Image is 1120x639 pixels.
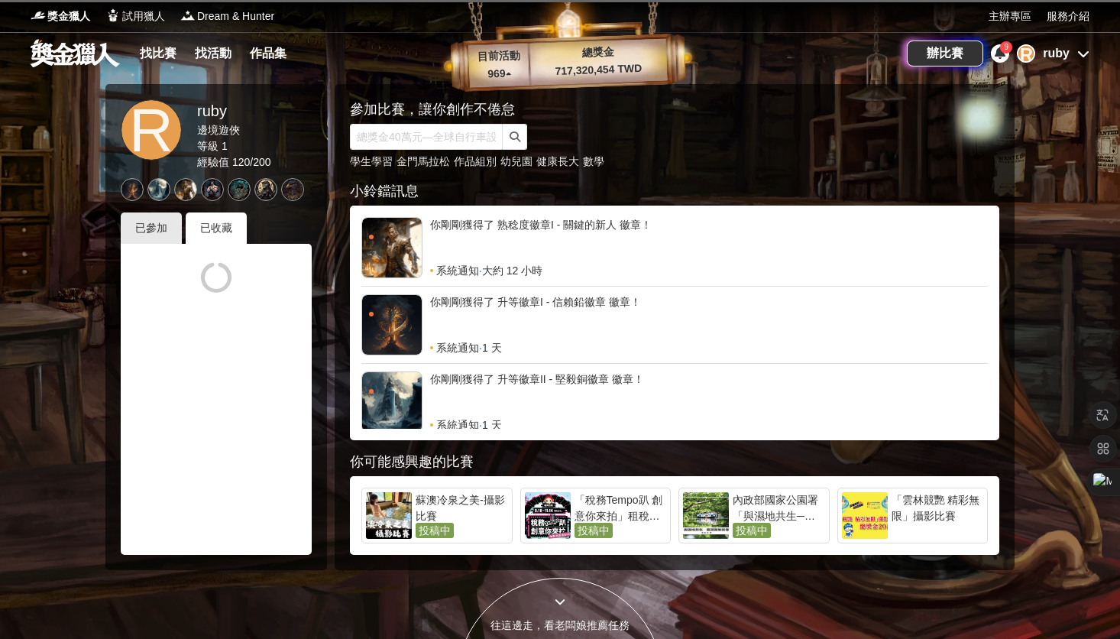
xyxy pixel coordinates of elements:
[416,523,454,538] span: 投稿中
[733,492,825,523] div: 內政部國家公園署「與濕地共生─臺灣濕地映像」攝影比賽
[361,371,988,433] a: 你剛剛獲得了 升等徽章II - 堅毅銅徽章 徽章！系統通知·1 天
[397,155,450,167] a: 金門馬拉松
[479,417,482,433] span: ·
[416,492,508,523] div: 蘇澳冷泉之美-攝影比賽
[105,8,165,24] a: Logo試用獵人
[458,618,662,634] div: 往這邊走，看老闆娘推薦任務
[907,41,983,66] a: 辦比賽
[454,155,497,167] a: 作品組別
[186,212,247,244] div: 已收藏
[479,340,482,355] span: ·
[575,523,613,538] span: 投稿中
[1017,44,1035,63] div: R
[361,294,988,355] a: 你剛剛獲得了 升等徽章I - 信賴鉛徽章 徽章！系統通知·1 天
[121,99,182,161] a: R
[31,8,90,24] a: Logo獎金獵人
[733,523,771,538] span: 投稿中
[350,124,503,150] input: 總獎金40萬元—全球自行車設計比賽
[350,181,999,202] div: 小鈴鐺訊息
[350,155,393,167] a: 學生學習
[197,8,274,24] span: Dream & Hunter
[436,417,479,433] span: 系統通知
[1043,44,1070,63] div: ruby
[575,492,667,523] div: 「稅務Tempo趴 創意你來拍」租稅短影音創作競賽
[430,371,988,417] div: 你剛剛獲得了 升等徽章II - 堅毅銅徽章 徽章！
[430,217,988,263] div: 你剛剛獲得了 熟稔度徽章I - 關鍵的新人 徽章！
[520,488,672,543] a: 「稅務Tempo趴 創意你來拍」租稅短影音創作競賽投稿中
[361,217,988,278] a: 你剛剛獲得了 熟稔度徽章I - 關鍵的新人 徽章！系統通知·大約 12 小時
[350,452,999,472] div: 你可能感興趣的比賽
[47,8,90,24] span: 獎金獵人
[1047,8,1089,24] a: 服務介紹
[197,122,271,138] div: 邊境遊俠
[837,488,989,543] a: 「雲林競艷 精彩無限」攝影比賽
[468,65,530,83] p: 969 ▴
[529,60,668,80] p: 717,320,454 TWD
[197,99,271,122] div: ruby
[529,42,667,63] p: 總獎金
[583,155,604,167] a: 數學
[350,99,946,120] div: 參加比賽，讓你創作不倦怠
[244,43,293,64] a: 作品集
[430,294,988,340] div: 你剛剛獲得了 升等徽章I - 信賴鉛徽章 徽章！
[436,263,479,278] span: 系統通知
[105,8,121,23] img: Logo
[536,155,579,167] a: 健康長大
[180,8,196,23] img: Logo
[892,492,984,523] div: 「雲林競艷 精彩無限」攝影比賽
[134,43,183,64] a: 找比賽
[222,140,228,152] span: 1
[436,340,479,355] span: 系統通知
[31,8,46,23] img: Logo
[468,47,529,66] p: 目前活動
[180,8,274,24] a: LogoDream & Hunter
[500,155,532,167] a: 幼兒園
[197,140,218,152] span: 等級
[989,8,1031,24] a: 主辦專區
[189,43,238,64] a: 找活動
[122,8,165,24] span: 試用獵人
[232,156,271,168] span: 120 / 200
[482,340,502,355] span: 1 天
[197,156,229,168] span: 經驗值
[479,263,482,278] span: ·
[1005,43,1009,51] span: 9
[482,263,542,278] span: 大約 12 小時
[121,212,182,244] div: 已參加
[482,417,502,433] span: 1 天
[678,488,830,543] a: 內政部國家公園署「與濕地共生─臺灣濕地映像」攝影比賽投稿中
[361,488,513,543] a: 蘇澳冷泉之美-攝影比賽投稿中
